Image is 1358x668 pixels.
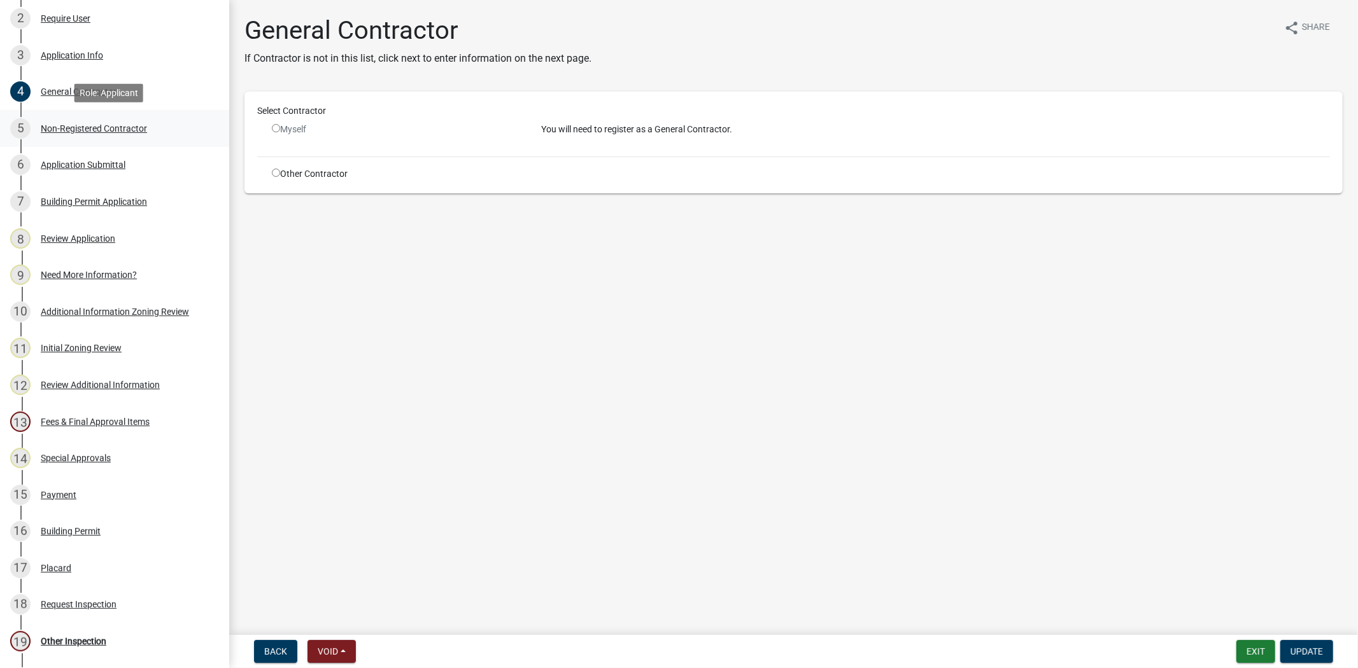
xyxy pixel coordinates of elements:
[41,51,103,60] div: Application Info
[41,14,90,23] div: Require User
[10,594,31,615] div: 18
[41,417,150,426] div: Fees & Final Approval Items
[10,118,31,139] div: 5
[10,81,31,102] div: 4
[541,123,1330,136] p: You will need to register as a General Contractor.
[248,104,1340,118] div: Select Contractor
[10,448,31,468] div: 14
[41,234,115,243] div: Review Application
[10,8,31,29] div: 2
[41,270,137,279] div: Need More Information?
[308,640,356,663] button: Void
[10,302,31,322] div: 10
[1291,646,1323,657] span: Update
[10,558,31,578] div: 17
[10,45,31,66] div: 3
[10,155,31,175] div: 6
[10,338,31,358] div: 11
[244,15,591,46] h1: General Contractor
[41,600,117,609] div: Request Inspection
[41,160,125,169] div: Application Submittal
[10,375,31,395] div: 12
[10,521,31,541] div: 16
[41,637,106,646] div: Other Inspection
[264,646,287,657] span: Back
[1284,20,1299,36] i: share
[10,265,31,285] div: 9
[1302,20,1330,36] span: Share
[74,83,143,102] div: Role: Applicant
[318,646,338,657] span: Void
[41,564,71,573] div: Placard
[41,197,147,206] div: Building Permit Application
[10,228,31,249] div: 8
[244,51,591,66] p: If Contractor is not in this list, click next to enter information on the next page.
[262,167,532,181] div: Other Contractor
[10,191,31,212] div: 7
[254,640,297,663] button: Back
[1280,640,1333,663] button: Update
[41,344,122,352] div: Initial Zoning Review
[1236,640,1275,663] button: Exit
[41,491,76,499] div: Payment
[272,123,522,136] div: Myself
[1274,15,1340,40] button: shareShare
[10,631,31,651] div: 19
[41,380,160,389] div: Review Additional Information
[10,412,31,432] div: 13
[41,527,101,536] div: Building Permit
[41,454,111,463] div: Special Approvals
[41,124,147,133] div: Non-Registered Contractor
[10,485,31,505] div: 15
[41,87,117,96] div: General Contractor
[41,307,189,316] div: Additional Information Zoning Review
